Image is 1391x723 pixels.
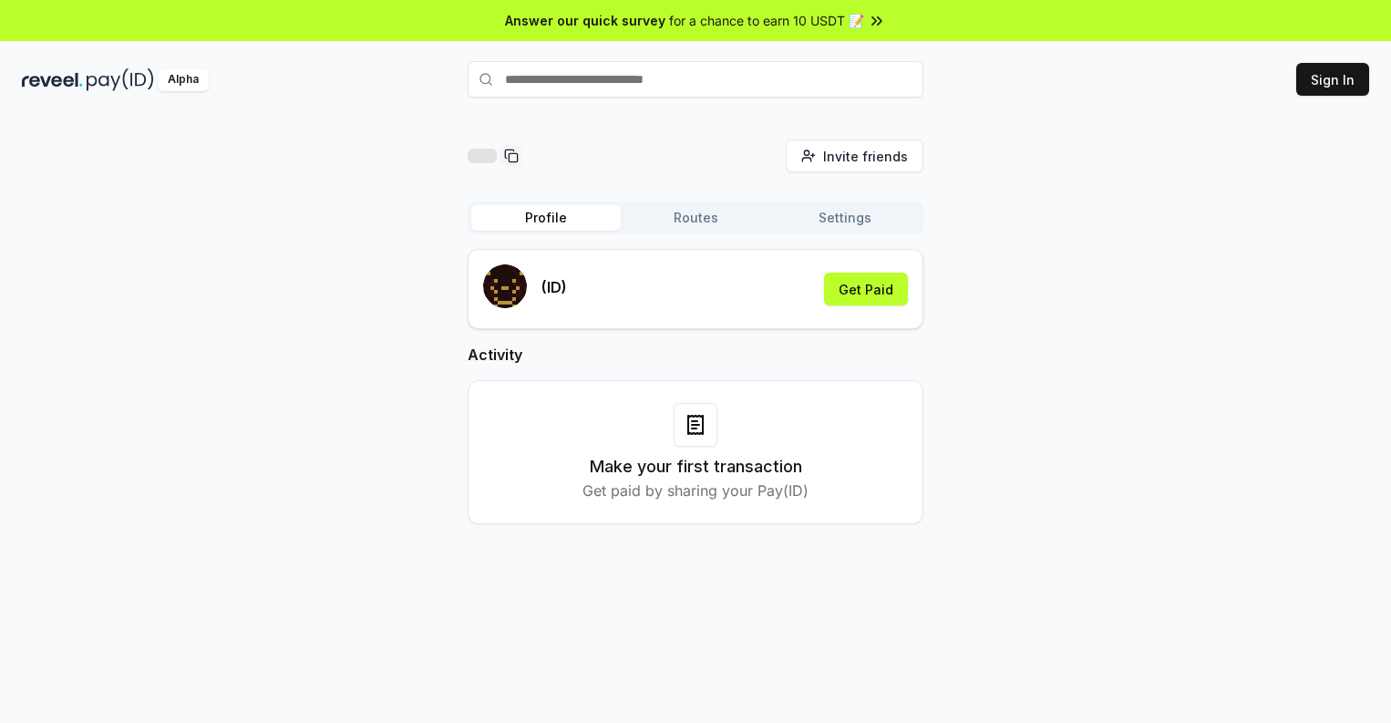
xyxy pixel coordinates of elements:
h3: Make your first transaction [590,454,802,480]
span: for a chance to earn 10 USDT 📝 [669,11,864,30]
button: Invite friends [786,139,923,172]
span: Answer our quick survey [505,11,665,30]
button: Sign In [1296,63,1369,96]
h2: Activity [468,344,923,366]
button: Settings [770,205,920,231]
img: pay_id [87,68,154,91]
div: Alpha [158,68,209,91]
span: Invite friends [823,147,908,166]
p: Get paid by sharing your Pay(ID) [582,480,809,501]
p: (ID) [541,276,567,298]
button: Get Paid [824,273,908,305]
button: Routes [621,205,770,231]
img: reveel_dark [22,68,83,91]
button: Profile [471,205,621,231]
